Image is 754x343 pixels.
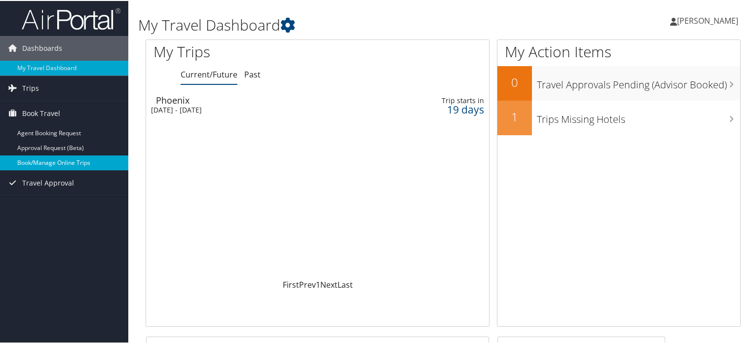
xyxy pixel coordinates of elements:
h2: 1 [497,108,532,124]
span: Travel Approval [22,170,74,194]
a: Past [244,68,261,79]
a: 0Travel Approvals Pending (Advisor Booked) [497,65,740,100]
span: Trips [22,75,39,100]
div: [DATE] - [DATE] [151,105,374,114]
a: [PERSON_NAME] [670,5,748,35]
h1: My Travel Dashboard [138,14,545,35]
a: 1Trips Missing Hotels [497,100,740,134]
a: 1 [316,278,320,289]
h2: 0 [497,73,532,90]
a: Current/Future [181,68,237,79]
h1: My Trips [153,40,339,61]
div: Phoenix [156,95,378,104]
h3: Travel Approvals Pending (Advisor Booked) [537,72,740,91]
a: Prev [299,278,316,289]
span: [PERSON_NAME] [677,14,738,25]
a: Last [338,278,353,289]
a: Next [320,278,338,289]
span: Dashboards [22,35,62,60]
h3: Trips Missing Hotels [537,107,740,125]
h1: My Action Items [497,40,740,61]
div: Trip starts in [412,95,484,104]
span: Book Travel [22,100,60,125]
a: First [283,278,299,289]
img: airportal-logo.png [22,6,120,30]
div: 19 days [412,104,484,113]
